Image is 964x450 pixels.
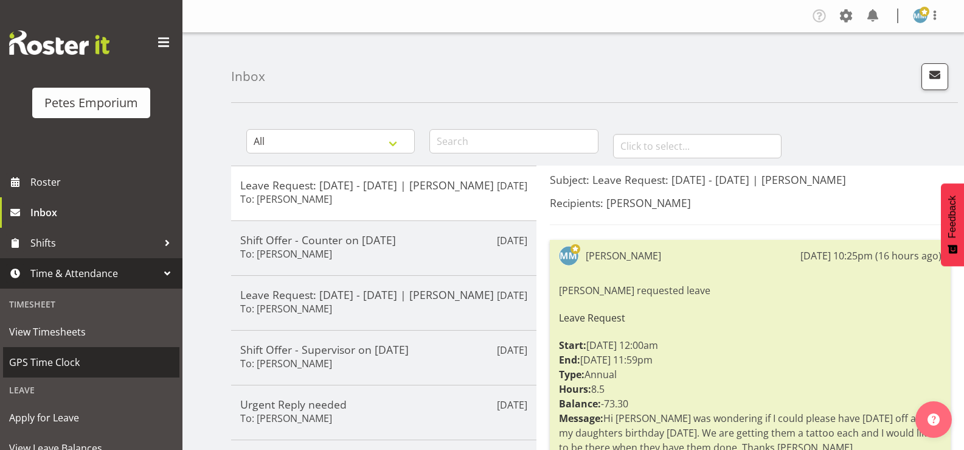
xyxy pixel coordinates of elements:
h5: Recipients: [PERSON_NAME] [550,196,951,209]
img: mandy-mosley3858.jpg [559,246,578,265]
img: mandy-mosley3858.jpg [913,9,928,23]
span: Feedback [947,195,958,238]
span: Roster [30,173,176,191]
a: GPS Time Clock [3,347,179,378]
span: View Timesheets [9,323,173,341]
h5: Shift Offer - Supervisor on [DATE] [240,343,527,356]
a: View Timesheets [3,317,179,347]
h6: To: [PERSON_NAME] [240,248,332,260]
h5: Subject: Leave Request: [DATE] - [DATE] | [PERSON_NAME] [550,173,951,186]
div: [PERSON_NAME] [586,248,661,263]
p: [DATE] [497,178,527,193]
span: Apply for Leave [9,409,173,427]
span: Shifts [30,234,158,252]
h5: Urgent Reply needed [240,398,527,411]
input: Search [429,129,598,153]
img: help-xxl-2.png [928,413,940,426]
div: Petes Emporium [44,94,138,112]
h4: Inbox [231,69,265,83]
span: Inbox [30,203,176,222]
div: Leave [3,378,179,403]
h6: To: [PERSON_NAME] [240,303,332,315]
h6: To: [PERSON_NAME] [240,357,332,370]
p: [DATE] [497,288,527,303]
strong: Message: [559,412,603,425]
strong: End: [559,353,580,367]
h6: To: [PERSON_NAME] [240,412,332,424]
div: Timesheet [3,292,179,317]
input: Click to select... [613,134,782,158]
h6: To: [PERSON_NAME] [240,193,332,205]
h5: Leave Request: [DATE] - [DATE] | [PERSON_NAME] [240,178,527,192]
a: Apply for Leave [3,403,179,433]
p: [DATE] [497,398,527,412]
p: [DATE] [497,233,527,248]
div: [DATE] 10:25pm (16 hours ago) [800,248,941,263]
p: [DATE] [497,343,527,357]
span: Time & Attendance [30,264,158,283]
h5: Shift Offer - Counter on [DATE] [240,233,527,247]
strong: Hours: [559,382,591,396]
h5: Leave Request: [DATE] - [DATE] | [PERSON_NAME] [240,288,527,301]
h6: Leave Request [559,312,941,323]
img: Rosterit website logo [9,30,109,55]
strong: Type: [559,368,584,381]
span: GPS Time Clock [9,353,173,371]
button: Feedback - Show survey [941,183,964,266]
strong: Start: [559,339,586,352]
strong: Balance: [559,397,601,410]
